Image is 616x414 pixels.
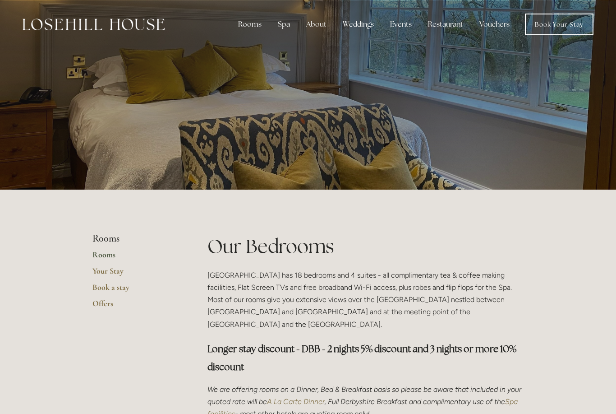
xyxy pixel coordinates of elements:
[207,385,523,406] em: We are offering rooms on a Dinner, Bed & Breakfast basis so please be aware that included in your...
[231,15,269,33] div: Rooms
[207,233,524,260] h1: Our Bedrooms
[421,15,470,33] div: Restaurant
[23,19,165,30] img: Losehill House
[207,269,524,330] p: [GEOGRAPHIC_DATA] has 18 bedrooms and 4 suites - all complimentary tea & coffee making facilities...
[92,250,179,266] a: Rooms
[92,298,179,315] a: Offers
[92,282,179,298] a: Book a stay
[271,15,297,33] div: Spa
[299,15,334,33] div: About
[383,15,419,33] div: Events
[92,233,179,245] li: Rooms
[207,343,518,373] strong: Longer stay discount - DBB - 2 nights 5% discount and 3 nights or more 10% discount
[336,15,381,33] div: Weddings
[92,266,179,282] a: Your Stay
[267,397,325,406] a: A La Carte Dinner
[472,15,517,33] a: Vouchers
[325,397,505,406] em: , Full Derbyshire Breakfast and complimentary use of the
[525,14,593,35] a: Book Your Stay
